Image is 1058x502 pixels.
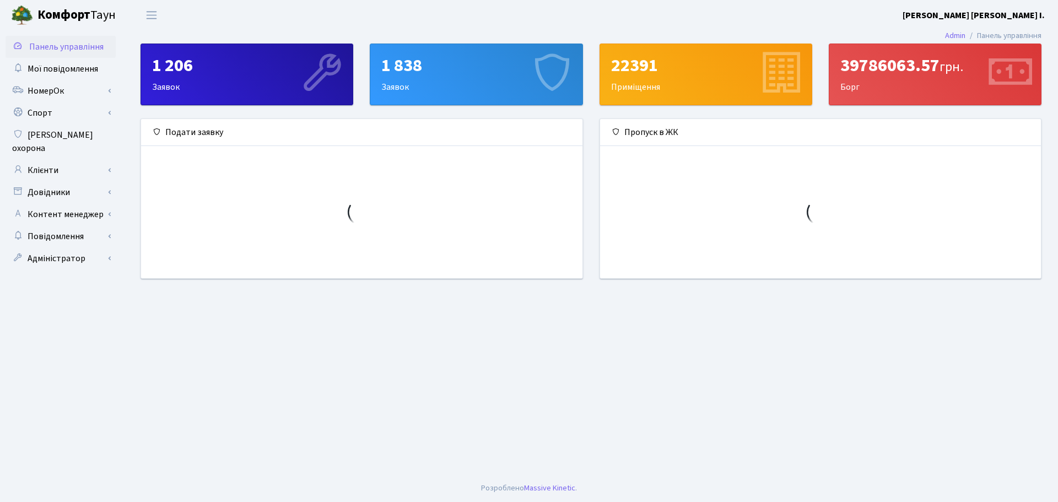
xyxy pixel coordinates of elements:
[29,41,104,53] span: Панель управління
[600,44,812,105] div: Приміщення
[965,30,1041,42] li: Панель управління
[152,55,342,76] div: 1 206
[600,119,1041,146] div: Пропуск в ЖК
[6,36,116,58] a: Панель управління
[6,80,116,102] a: НомерОк
[370,44,582,105] a: 1 838Заявок
[37,6,116,25] span: Таун
[940,57,963,77] span: грн.
[6,225,116,247] a: Повідомлення
[6,203,116,225] a: Контент менеджер
[141,44,353,105] div: Заявок
[524,482,575,494] a: Massive Kinetic
[6,102,116,124] a: Спорт
[829,44,1041,105] div: Борг
[929,24,1058,47] nav: breadcrumb
[6,247,116,269] a: Адміністратор
[6,124,116,159] a: [PERSON_NAME] охорона
[141,44,353,105] a: 1 206Заявок
[945,30,965,41] a: Admin
[141,119,582,146] div: Подати заявку
[903,9,1045,21] b: [PERSON_NAME] [PERSON_NAME] I.
[11,4,33,26] img: logo.png
[600,44,812,105] a: 22391Приміщення
[611,55,801,76] div: 22391
[6,58,116,80] a: Мої повідомлення
[903,9,1045,22] a: [PERSON_NAME] [PERSON_NAME] I.
[28,63,98,75] span: Мої повідомлення
[381,55,571,76] div: 1 838
[6,159,116,181] a: Клієнти
[840,55,1030,76] div: 39786063.57
[370,44,582,105] div: Заявок
[481,482,577,494] div: Розроблено .
[138,6,165,24] button: Переключити навігацію
[6,181,116,203] a: Довідники
[37,6,90,24] b: Комфорт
